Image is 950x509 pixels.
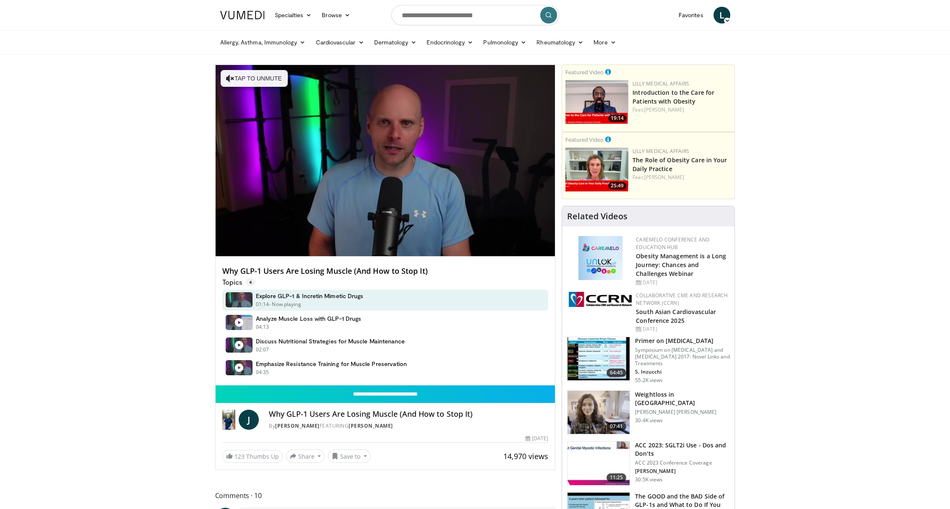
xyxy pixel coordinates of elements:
[256,301,269,308] p: 01:14
[632,174,731,181] div: Feat.
[286,449,325,463] button: Share
[636,325,728,333] div: [DATE]
[478,34,531,51] a: Pulmonology
[632,148,689,155] a: Lilly Medical Affairs
[635,377,663,384] p: 55.2K views
[215,490,556,501] span: Comments 10
[635,476,663,483] p: 30.5K views
[635,369,729,375] p: S. Inzucchi
[567,391,630,434] img: 9983fed1-7565-45be-8934-aef1103ce6e2.150x105_q85_crop-smart_upscale.jpg
[636,252,726,278] a: Obesity Management is a Long Journey: Chances and Challenges Webinar
[256,346,269,353] p: 02:07
[422,34,478,51] a: Endocrinology
[632,80,689,87] a: Lilly Medical Affairs
[606,473,627,482] span: 11:25
[239,410,259,430] a: J
[636,236,710,251] a: CaReMeLO Conference and Education Hub
[234,452,245,460] span: 123
[526,435,548,442] div: [DATE]
[220,11,265,19] img: VuMedi Logo
[713,7,730,23] a: L
[216,65,555,257] video-js: Video Player
[608,114,626,122] span: 19:14
[565,68,604,76] small: Featured Video
[269,301,301,308] p: - Now playing
[565,80,628,124] a: 19:14
[636,292,728,306] a: Collaborative CME and Research Network (CCRN)
[270,7,317,23] a: Specialties
[569,292,632,307] img: a04ee3ba-8487-4636-b0fb-5e8d268f3737.png.150x105_q85_autocrop_double_scale_upscale_version-0.2.png
[503,451,548,461] span: 14,970 views
[674,7,708,23] a: Favorites
[606,369,627,377] span: 64:45
[269,410,548,419] h4: Why GLP-1 Users Are Losing Muscle (And How to Stop It)
[256,369,269,376] p: 04:35
[635,417,663,424] p: 30.4K views
[269,422,548,430] div: By FEATURING
[578,236,622,280] img: 45df64a9-a6de-482c-8a90-ada250f7980c.png.150x105_q85_autocrop_double_scale_upscale_version-0.2.jpg
[246,278,255,286] span: 4
[221,70,288,87] button: Tap to unmute
[635,441,729,458] h3: ACC 2023: SGLT2i Use - Dos and Don'ts
[531,34,588,51] a: Rheumatology
[635,460,729,466] p: ACC 2023 Conference Coverage
[608,182,626,190] span: 25:49
[632,106,731,114] div: Feat.
[222,278,255,286] p: Topics
[635,337,729,345] h3: Primer on [MEDICAL_DATA]
[635,347,729,367] p: Symposium on [MEDICAL_DATA] and [MEDICAL_DATA] 2017: Novel Links and Treatments
[317,7,355,23] a: Browse
[349,422,393,429] a: [PERSON_NAME]
[222,410,236,430] img: Dr. Jordan Rennicke
[222,450,283,463] a: 123 Thumbs Up
[632,88,714,105] a: Introduction to the Care for Patients with Obesity
[275,422,320,429] a: [PERSON_NAME]
[644,106,684,113] a: [PERSON_NAME]
[567,337,630,381] img: 022d2313-3eaa-4549-99ac-ae6801cd1fdc.150x105_q85_crop-smart_upscale.jpg
[222,267,549,276] h4: Why GLP-1 Users Are Losing Muscle (And How to Stop It)
[635,409,729,416] p: [PERSON_NAME] [PERSON_NAME]
[567,441,729,486] a: 11:25 ACC 2023: SGLT2i Use - Dos and Don'ts ACC 2023 Conference Coverage [PERSON_NAME] 30.5K views
[565,136,604,143] small: Featured Video
[636,308,716,325] a: South Asian Cardiovascular Conference 2025
[328,449,371,463] button: Save to
[567,390,729,435] a: 07:41 Weightloss in [GEOGRAPHIC_DATA] [PERSON_NAME] [PERSON_NAME] 30.4K views
[256,360,407,368] h4: Emphasize Resistance Training for Muscle Preservation
[369,34,422,51] a: Dermatology
[635,390,729,407] h3: Weightloss in [GEOGRAPHIC_DATA]
[565,80,628,124] img: acc2e291-ced4-4dd5-b17b-d06994da28f3.png.150x105_q85_crop-smart_upscale.png
[632,156,727,173] a: The Role of Obesity Care in Your Daily Practice
[256,292,364,300] h4: Explore GLP-1 & Incretin Mimetic Drugs
[567,441,630,485] img: 9258cdf1-0fbf-450b-845f-99397d12d24a.150x105_q85_crop-smart_upscale.jpg
[565,148,628,192] a: 25:49
[565,148,628,192] img: e1208b6b-349f-4914-9dd7-f97803bdbf1d.png.150x105_q85_crop-smart_upscale.png
[588,34,621,51] a: More
[256,338,405,345] h4: Discuss Nutritional Strategies for Muscle Maintenance
[644,174,684,181] a: [PERSON_NAME]
[636,279,728,286] div: [DATE]
[256,323,269,331] p: 04:13
[606,422,627,431] span: 07:41
[391,5,559,25] input: Search topics, interventions
[567,337,729,384] a: 64:45 Primer on [MEDICAL_DATA] Symposium on [MEDICAL_DATA] and [MEDICAL_DATA] 2017: Novel Links a...
[256,315,362,322] h4: Analyze Muscle Loss with GLP-1 Drugs
[567,211,627,221] h4: Related Videos
[635,468,729,475] p: [PERSON_NAME]
[310,34,369,51] a: Cardiovascular
[215,34,311,51] a: Allergy, Asthma, Immunology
